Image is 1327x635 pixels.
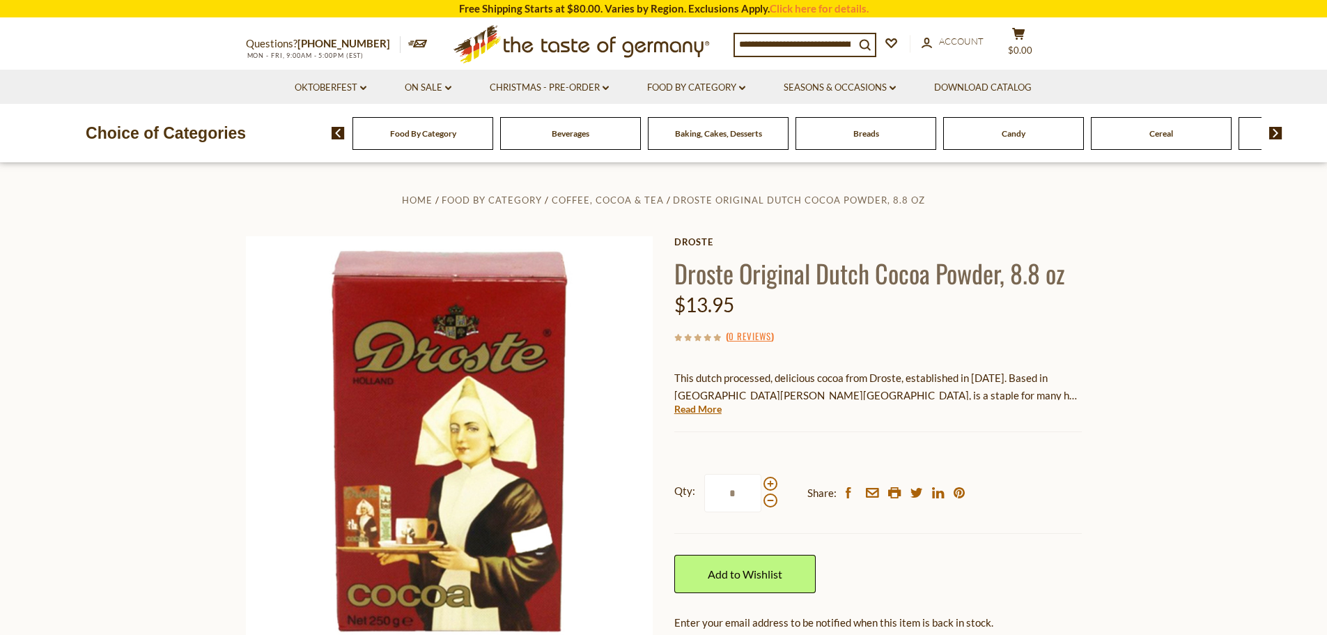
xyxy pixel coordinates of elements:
a: Coffee, Cocoa & Tea [552,194,664,206]
a: Food By Category [647,80,745,95]
button: $0.00 [998,27,1040,62]
a: Candy [1002,128,1025,139]
span: $13.95 [674,293,734,316]
a: Cereal [1149,128,1173,139]
a: Oktoberfest [295,80,366,95]
a: On Sale [405,80,451,95]
p: This dutch processed, delicious cocoa from Droste, established in [DATE]. Based in [GEOGRAPHIC_DA... [674,369,1082,404]
a: 0 Reviews [729,329,771,344]
a: Baking, Cakes, Desserts [675,128,762,139]
img: next arrow [1269,127,1282,139]
a: Food By Category [442,194,542,206]
a: Add to Wishlist [674,555,816,593]
span: Account [939,36,984,47]
a: Food By Category [390,128,456,139]
strong: Qty: [674,482,695,500]
span: MON - FRI, 9:00AM - 5:00PM (EST) [246,52,364,59]
a: [PHONE_NUMBER] [297,37,390,49]
a: Christmas - PRE-ORDER [490,80,609,95]
input: Qty: [704,474,761,512]
a: Breads [853,128,879,139]
a: Seasons & Occasions [784,80,896,95]
img: previous arrow [332,127,345,139]
a: Download Catalog [934,80,1032,95]
span: $0.00 [1008,45,1032,56]
p: Questions? [246,35,401,53]
a: Droste [674,236,1082,247]
a: Home [402,194,433,206]
a: Beverages [552,128,589,139]
span: ( ) [726,329,774,343]
a: Droste Original Dutch Cocoa Powder, 8.8 oz [673,194,925,206]
div: Enter your email address to be notified when this item is back in stock. [674,614,1082,632]
span: Share: [807,484,837,502]
h1: Droste Original Dutch Cocoa Powder, 8.8 oz [674,257,1082,289]
a: Read More [674,402,722,416]
a: Click here for details. [770,2,869,15]
a: Account [922,34,984,49]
